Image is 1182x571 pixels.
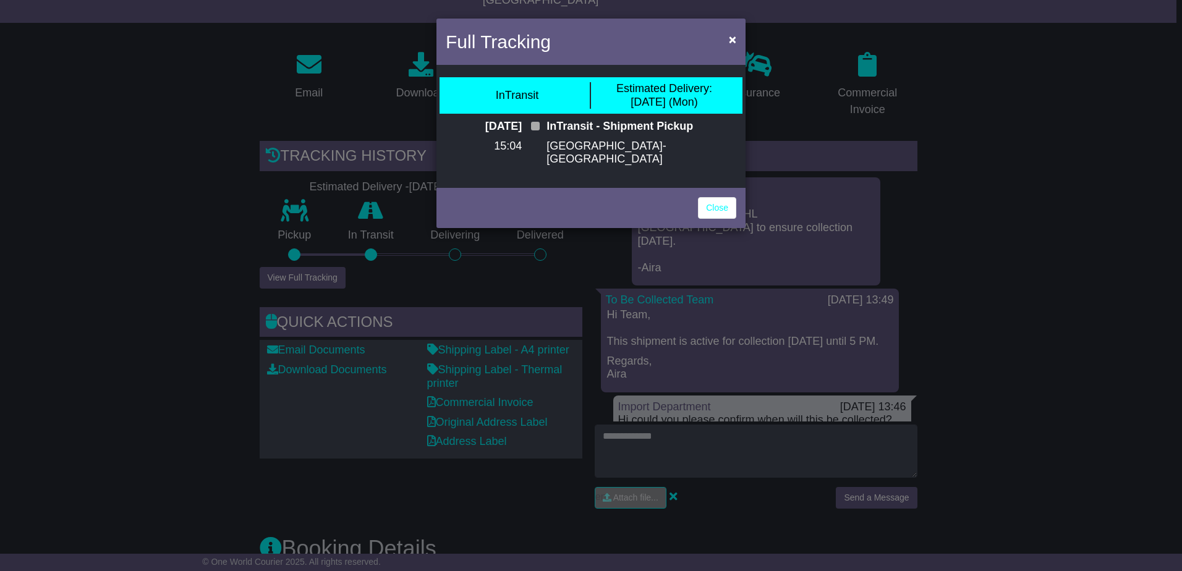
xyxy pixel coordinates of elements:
[616,82,712,109] div: [DATE] (Mon)
[723,27,742,52] button: Close
[616,82,712,95] span: Estimated Delivery:
[446,28,551,56] h4: Full Tracking
[496,89,538,103] div: InTransit
[546,120,736,133] p: InTransit - Shipment Pickup
[729,32,736,46] span: ×
[446,140,522,153] p: 15:04
[698,197,736,219] a: Close
[446,120,522,133] p: [DATE]
[546,140,736,166] p: [GEOGRAPHIC_DATA]-[GEOGRAPHIC_DATA]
